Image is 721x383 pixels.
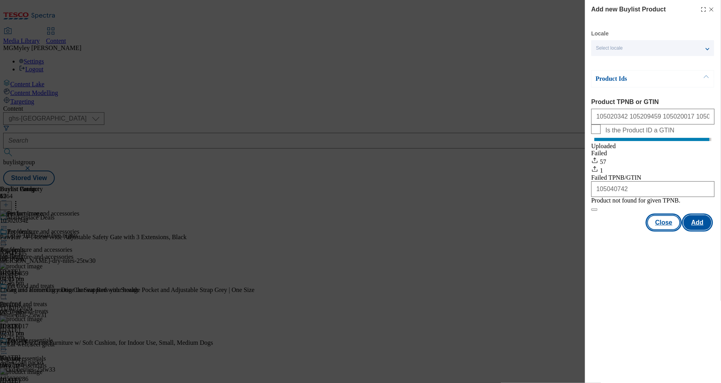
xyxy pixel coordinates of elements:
[591,165,715,174] div: 1
[606,127,675,134] span: Is the Product ID a GTIN
[591,109,715,125] input: Enter 1 or 20 space separated Product TPNB or GTIN
[591,40,714,56] button: Select locale
[596,45,623,51] span: Select locale
[591,32,609,36] label: Locale
[591,99,715,106] label: Product TPNB or GTIN
[596,75,678,83] p: Product Ids
[647,215,680,230] button: Close
[591,157,715,165] div: 57
[684,215,712,230] button: Add
[591,174,715,181] div: Failed TPNB/GTIN
[591,5,666,14] h4: Add new Buylist Product
[591,143,715,150] div: Uploaded
[591,197,680,204] div: Product not found for given TPNB.
[591,150,715,157] div: Failed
